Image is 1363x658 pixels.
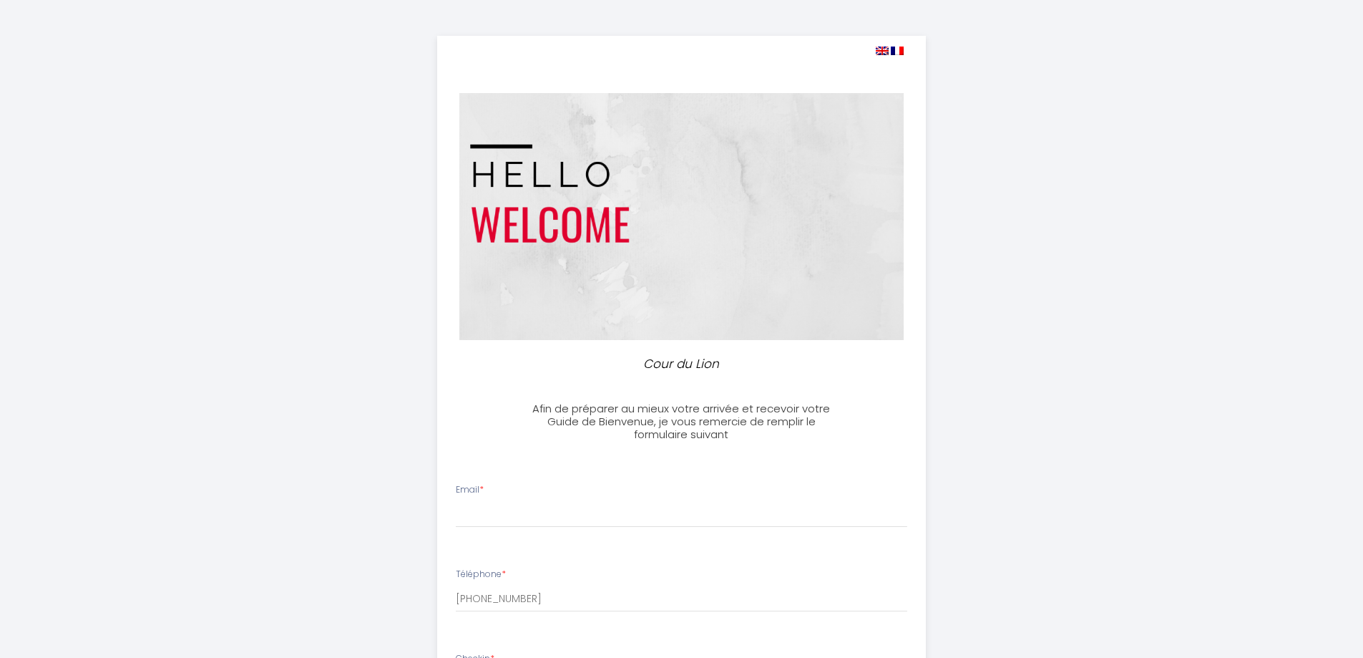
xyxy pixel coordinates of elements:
[456,568,506,581] label: Téléphone
[891,47,904,55] img: fr.png
[456,483,484,497] label: Email
[529,354,835,374] p: Cour du Lion
[876,47,889,55] img: en.png
[522,402,841,441] h3: Afin de préparer au mieux votre arrivée et recevoir votre Guide de Bienvenue, je vous remercie de...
